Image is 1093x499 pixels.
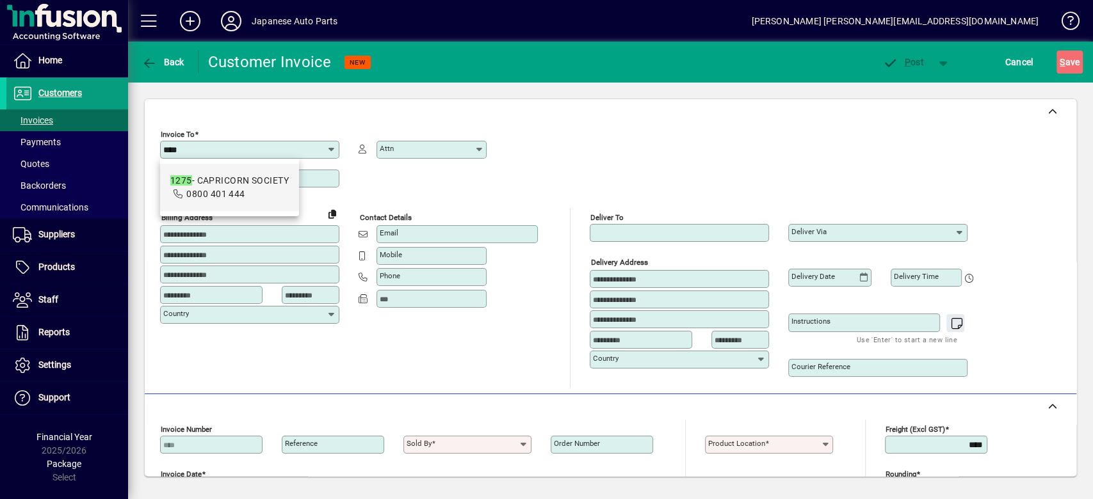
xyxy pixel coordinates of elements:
a: Payments [6,131,128,153]
button: Add [170,10,211,33]
span: 0800 401 444 [186,189,245,199]
div: Customer Invoice [208,52,332,72]
mat-label: Mobile [380,250,402,259]
mat-label: Reference [285,439,318,448]
span: NEW [350,58,366,67]
span: Cancel [1005,52,1033,72]
mat-label: Attn [380,144,394,153]
span: Suppliers [38,229,75,239]
div: [PERSON_NAME] [PERSON_NAME][EMAIL_ADDRESS][DOMAIN_NAME] [751,11,1039,31]
mat-label: Rounding [886,470,916,479]
mat-label: Country [593,354,619,363]
mat-label: Courier Reference [791,362,850,371]
button: Copy to Delivery address [322,203,343,224]
span: Payments [13,137,61,147]
mat-label: Email [380,228,398,237]
mat-label: Invoice date [161,470,202,479]
a: Products [6,251,128,283]
mat-label: Order number [554,439,600,448]
span: Staff [38,294,58,305]
mat-label: Deliver via [791,227,827,236]
span: Quotes [13,159,49,169]
a: Home [6,45,128,77]
span: Communications [13,202,88,212]
a: Communications [6,196,128,218]
span: Invoices [13,115,53,125]
button: Post [876,51,930,74]
mat-label: Delivery date [791,272,835,281]
mat-label: Freight (excl GST) [886,425,945,434]
a: Suppliers [6,219,128,251]
span: Reports [38,327,70,337]
div: - CAPRICORN SOCIETY [170,174,289,187]
div: Japanese Auto Parts [252,11,337,31]
button: Cancel [1002,51,1037,74]
mat-label: Invoice To [161,130,195,139]
span: ave [1060,52,1080,72]
span: Back [142,57,184,67]
mat-hint: Use 'Enter' to start a new line [857,332,957,347]
app-page-header-button: Back [128,51,198,74]
mat-label: Invoice number [161,425,212,434]
span: Financial Year [36,432,92,442]
a: Quotes [6,153,128,175]
span: Backorders [13,180,66,191]
span: Support [38,392,70,402]
span: P [905,57,911,67]
a: Invoices [6,109,128,131]
a: Staff [6,284,128,316]
a: Settings [6,349,128,381]
mat-label: Phone [380,271,400,280]
span: Products [38,262,75,272]
button: Back [138,51,188,74]
mat-option: 1275 - CAPRICORN SOCIETY [160,164,299,211]
span: Home [38,55,62,65]
a: Backorders [6,175,128,196]
mat-label: Country [163,309,189,318]
a: Reports [6,317,128,349]
em: 1275 [170,175,192,186]
span: S [1060,57,1065,67]
button: Save [1057,51,1083,74]
span: Package [47,459,81,469]
a: Knowledge Base [1051,3,1077,44]
mat-label: Delivery time [894,272,939,281]
mat-label: Deliver To [590,213,624,222]
a: Support [6,382,128,414]
mat-label: Sold by [407,439,432,448]
span: Settings [38,360,71,370]
span: ost [882,57,924,67]
button: Profile [211,10,252,33]
mat-label: Product location [708,439,765,448]
span: Customers [38,88,82,98]
mat-label: Instructions [791,317,830,326]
